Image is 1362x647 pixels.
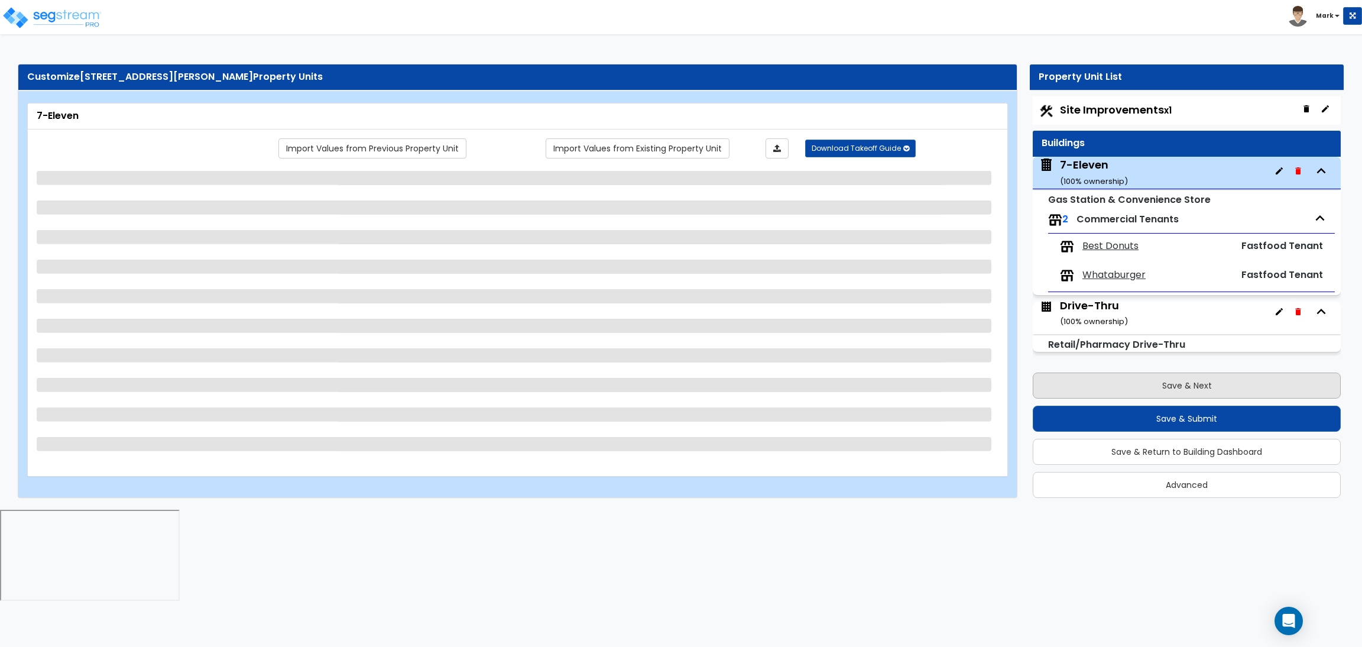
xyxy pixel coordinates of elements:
[1033,472,1341,498] button: Advanced
[1060,102,1172,117] span: Site Improvements
[1039,157,1128,187] span: 7-Eleven
[2,6,102,30] img: logo_pro_r.png
[1288,6,1308,27] img: avatar.png
[766,138,789,158] a: Import the dynamic attributes value through Excel sheet
[278,138,466,158] a: Import the dynamic attribute values from previous properties.
[1042,137,1332,150] div: Buildings
[27,70,1008,84] div: Customize Property Units
[1039,103,1054,119] img: Construction.png
[1039,70,1335,84] div: Property Unit List
[546,138,729,158] a: Import the dynamic attribute values from existing properties.
[1076,212,1179,226] span: Commercial Tenants
[1048,193,1211,206] small: Gas Station & Convenience Store
[1241,268,1323,282] span: Fastfood Tenant
[1060,316,1128,327] small: ( 100 % ownership)
[1033,439,1341,465] button: Save & Return to Building Dashboard
[1060,157,1128,187] div: 7-Eleven
[1060,268,1074,283] img: tenants.png
[1033,406,1341,432] button: Save & Submit
[1033,373,1341,399] button: Save & Next
[1048,338,1185,351] small: Retail/Pharmacy Drive-Thru
[80,70,253,83] span: [STREET_ADDRESS][PERSON_NAME]
[1060,298,1128,328] div: Drive-Thru
[1039,298,1128,328] span: Drive-Thru
[1241,239,1323,253] span: Fastfood Tenant
[1039,298,1054,313] img: building.svg
[812,143,901,153] span: Download Takeoff Guide
[1164,104,1172,117] small: x1
[1039,157,1054,173] img: building.svg
[1062,212,1068,226] span: 2
[1275,607,1303,635] div: Open Intercom Messenger
[1060,176,1128,187] small: ( 100 % ownership)
[1082,240,1139,253] span: Best Donuts
[37,109,998,123] div: 7-Eleven
[1316,11,1334,20] b: Mark
[1060,240,1074,254] img: tenants.png
[1048,213,1062,227] img: tenants.png
[1082,268,1146,282] span: Whataburger
[805,140,916,157] button: Download Takeoff Guide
